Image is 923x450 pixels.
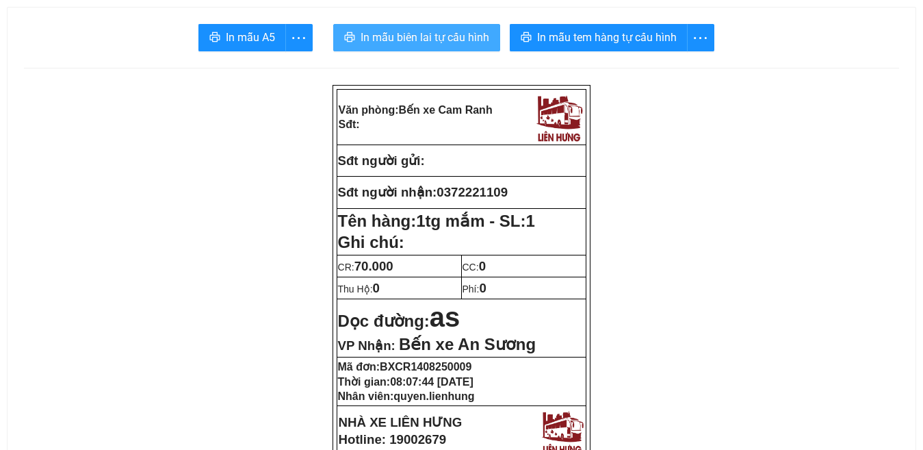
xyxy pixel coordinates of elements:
strong: Văn phòng: [339,104,493,116]
span: Phí: [463,284,486,295]
span: printer [521,32,532,45]
span: 0 [479,259,486,273]
span: 0 [373,281,380,295]
span: 0 [479,281,486,295]
span: as [430,302,460,332]
span: Bến xe An Sương [399,335,536,353]
span: 70.000 [354,259,393,273]
span: CR: [338,262,393,273]
strong: Tên hàng: [338,212,535,230]
strong: Dọc đường: [338,312,460,330]
img: logo [149,6,200,58]
button: printerIn mẫu tem hàng tự cấu hình [510,24,688,51]
span: In mẫu A5 [226,29,275,46]
strong: Sđt: [339,118,360,130]
span: 0372221109 [437,185,508,199]
strong: Sđt: [6,40,27,51]
span: CC: [463,262,486,273]
span: more [286,29,312,47]
span: more [688,29,714,47]
span: Bến xe Cam Ranh [399,104,493,116]
strong: Sđt người nhận: [5,100,105,114]
span: 0372221109 [105,100,176,114]
strong: Sđt người gửi: [338,153,425,168]
span: Thu Hộ: [338,284,380,295]
strong: Văn phòng: [6,13,130,37]
strong: Mã đơn: [338,361,472,373]
span: VP Nhận: [338,338,395,353]
span: Bến xe Cam Ranh [6,13,130,37]
strong: Nhân viên: [338,390,475,402]
button: more [687,24,714,51]
span: 1tg mắm - SL: [416,212,535,230]
span: quyen.lienhung [393,390,474,402]
img: logo [533,91,585,143]
span: printer [209,32,220,45]
span: In mẫu tem hàng tự cấu hình [537,29,677,46]
strong: NHÀ XE LIÊN HƯNG [339,415,463,429]
span: BXCR1408250009 [380,361,471,373]
strong: Sđt người gửi: [5,68,92,83]
span: 08:07:44 [DATE] [390,376,473,388]
span: In mẫu biên lai tự cấu hình [361,29,489,46]
strong: Sđt người nhận: [338,185,437,199]
strong: Thời gian: [338,376,473,388]
button: more [285,24,313,51]
button: printerIn mẫu biên lai tự cấu hình [333,24,500,51]
span: printer [344,32,355,45]
span: 1 [526,212,535,230]
button: printerIn mẫu A5 [198,24,286,51]
strong: Hotline: 19002679 [339,432,447,447]
span: Ghi chú: [338,233,404,251]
